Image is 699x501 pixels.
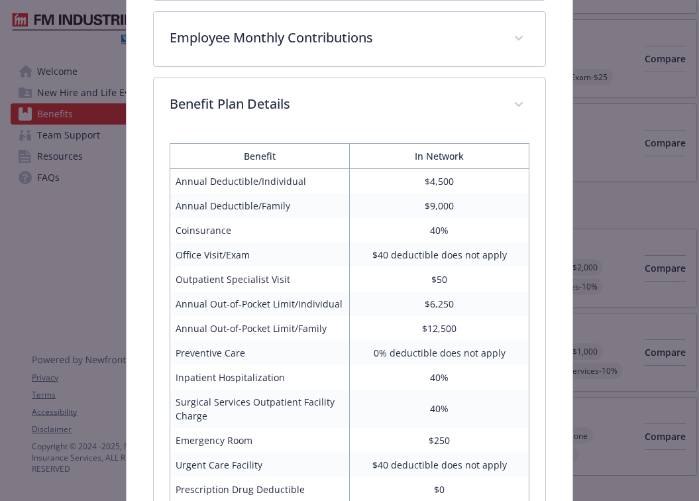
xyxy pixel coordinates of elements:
td: Annual Out-of-Pocket Limit/Family [170,316,349,341]
td: 0% deductible does not apply [350,341,529,365]
div: Employee Monthly Contributions [154,12,545,66]
td: $12,500 [350,316,529,341]
td: Surgical Services Outpatient Facility Charge [170,390,349,428]
td: Coinsurance [170,218,349,243]
td: Inpatient Hospitalization [170,365,349,390]
td: Urgent Care Facility [170,453,349,477]
td: Annual Out-of-Pocket Limit/Individual [170,292,349,316]
td: Outpatient Specialist Visit [170,267,349,292]
td: $50 [350,267,529,292]
td: $250 [350,428,529,453]
td: Office Visit/Exam [170,243,349,267]
td: $4,500 [350,168,529,194]
td: 40% [350,218,529,243]
p: Benefit Plan Details [170,94,498,114]
th: Benefit [170,143,349,168]
th: In Network [350,143,529,168]
td: Emergency Room [170,428,349,453]
td: Preventive Care [170,341,349,365]
td: 40% [350,365,529,390]
td: Annual Deductible/Individual [170,168,349,194]
td: Annual Deductible/Family [170,194,349,218]
p: Employee Monthly Contributions [170,28,498,48]
td: $40 deductible does not apply [350,453,529,477]
td: $40 deductible does not apply [350,243,529,267]
div: Benefit Plan Details [154,78,545,133]
td: 40% [350,390,529,428]
td: $9,000 [350,194,529,218]
td: $6,250 [350,292,529,316]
